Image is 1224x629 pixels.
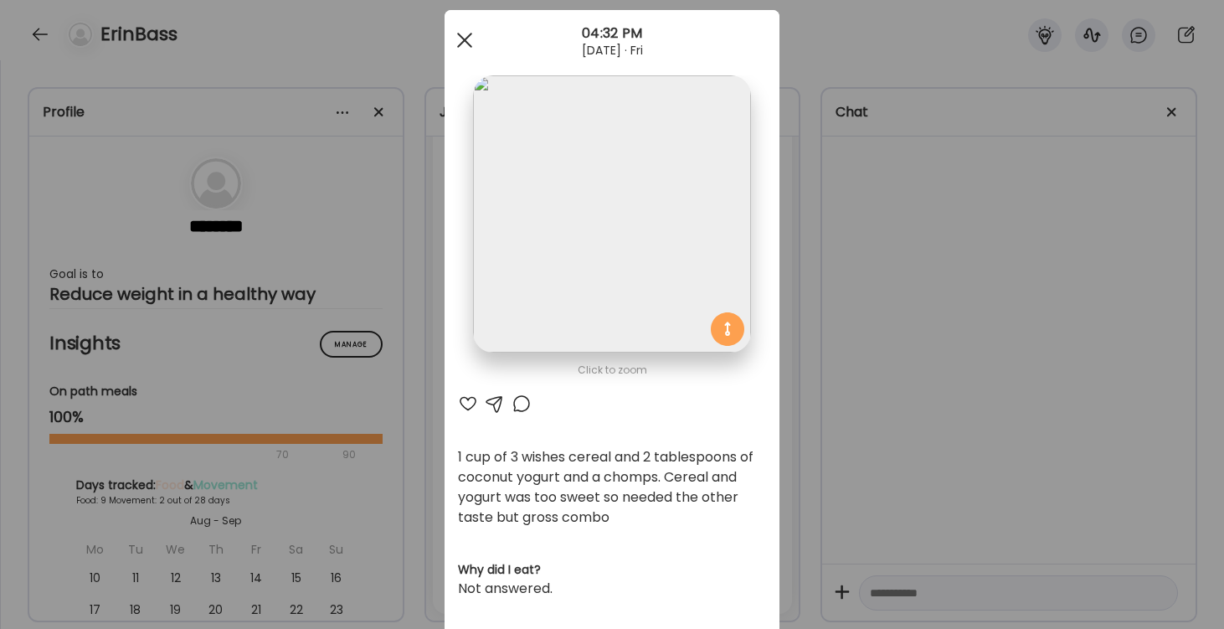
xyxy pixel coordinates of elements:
[473,75,750,353] img: images%2FIFFD6Lp5OJYCWt9NgWjrgf5tujb2%2F67cu4T1LGho3nfxBiuNk%2FH1VrqUGsyvMgH4RLNdYO_1080
[445,44,779,57] div: [DATE] · Fri
[458,561,766,579] h3: Why did I eat?
[445,23,779,44] div: 04:32 PM
[458,579,766,599] div: Not answered.
[458,447,766,528] div: 1 cup of 3 wishes cereal and 2 tablespoons of coconut yogurt and a chomps. Cereal and yogurt was ...
[458,360,766,380] div: Click to zoom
